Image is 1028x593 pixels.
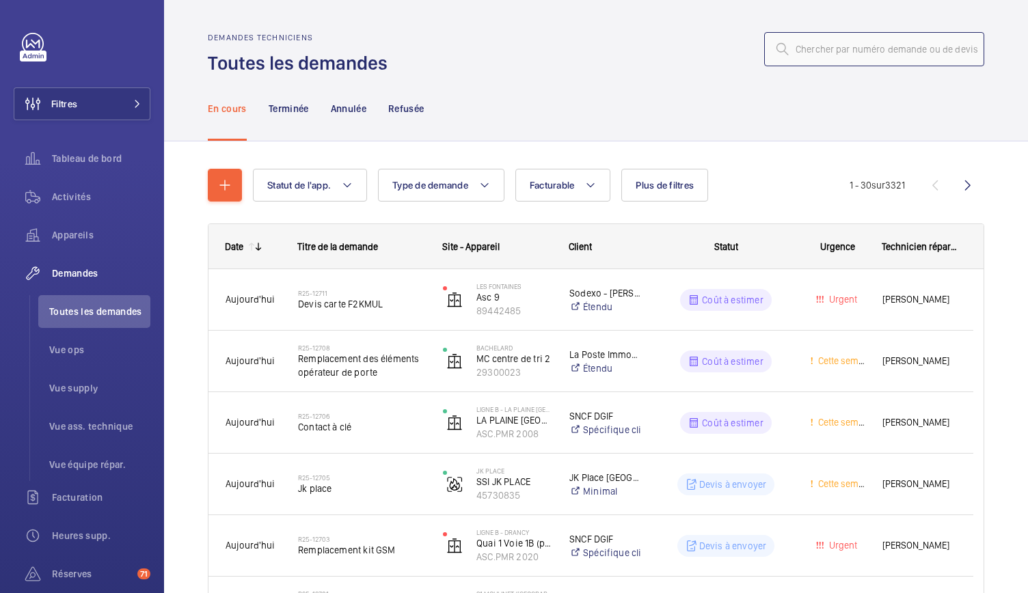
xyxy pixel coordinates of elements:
[515,169,611,202] button: Facturable
[331,102,366,115] p: Annulée
[476,413,552,427] p: LA PLAINE [GEOGRAPHIC_DATA] QUAI 1 VOIE 1/1B
[298,482,425,495] span: Jk place
[52,190,150,204] span: Activités
[226,355,275,366] span: Aujourd'hui
[52,567,132,581] span: Réserves
[882,476,956,492] span: [PERSON_NAME]
[815,478,876,489] span: Cette semaine
[826,540,857,551] span: Urgent
[267,180,331,191] span: Statut de l'app.
[699,539,767,553] p: Devis à envoyer
[298,344,425,352] h2: R25-12708
[815,355,876,366] span: Cette semaine
[882,292,956,307] span: [PERSON_NAME]
[476,427,552,441] p: ASC.PMR 2008
[702,355,763,368] p: Coût à estimer
[476,467,552,475] p: JK PLACE
[850,180,905,190] span: 1 - 30 3321
[699,478,767,491] p: Devis à envoyer
[882,538,956,553] span: [PERSON_NAME]
[392,180,468,191] span: Type de demande
[49,381,150,395] span: Vue supply
[298,543,425,557] span: Remplacement kit GSM
[714,241,738,252] span: Statut
[225,241,243,252] div: Date
[702,416,763,430] p: Coût à estimer
[52,266,150,280] span: Demandes
[49,343,150,357] span: Vue ops
[226,294,275,305] span: Aujourd'hui
[476,475,552,488] p: SSI JK PLACE
[569,471,642,484] p: JK Place [GEOGRAPHIC_DATA]
[476,282,552,290] p: Les Fontaines
[569,532,642,546] p: SNCF DGIF
[298,289,425,297] h2: R25-12711
[298,352,425,379] span: Remplacement des éléments opérateur de porte
[446,292,463,308] img: elevator.svg
[378,169,504,202] button: Type de demande
[388,102,424,115] p: Refusée
[442,241,500,252] span: Site - Appareil
[208,33,396,42] h2: Demandes techniciens
[52,491,150,504] span: Facturation
[446,415,463,431] img: elevator.svg
[569,409,642,423] p: SNCF DGIF
[476,344,552,352] p: Bachelard
[476,550,552,564] p: ASC.PMR 2020
[52,152,150,165] span: Tableau de bord
[298,535,425,543] h2: R25-12703
[51,97,77,111] span: Filtres
[49,305,150,318] span: Toutes les demandes
[569,546,642,560] a: Spécifique client
[208,51,396,76] h1: Toutes les demandes
[49,419,150,433] span: Vue ass. technique
[569,300,642,314] a: Étendu
[208,102,247,115] p: En cours
[702,293,763,307] p: Coût à estimer
[569,286,642,300] p: Sodexo - [PERSON_NAME]
[446,476,463,493] img: fire_alarm.svg
[882,415,956,430] span: [PERSON_NAME]
[14,87,150,120] button: Filtres
[871,180,885,191] span: sur
[621,169,708,202] button: Plus de filtres
[820,241,855,252] span: Urgence
[476,528,552,536] p: LIGNE B - DRANCY
[476,536,552,550] p: Quai 1 Voie 1B (province)
[476,488,552,502] p: 45730835
[298,412,425,420] h2: R25-12706
[446,538,463,554] img: elevator.svg
[297,241,378,252] span: Titre de la demande
[569,361,642,375] a: Étendu
[298,473,425,482] h2: R25-12705
[476,290,552,304] p: Asc 9
[569,241,592,252] span: Client
[826,294,857,305] span: Urgent
[137,568,150,579] span: 71
[476,352,552,366] p: MC centre de tri 2
[52,228,150,242] span: Appareils
[226,478,275,489] span: Aujourd'hui
[815,417,876,428] span: Cette semaine
[298,420,425,434] span: Contact à clé
[636,180,694,191] span: Plus de filtres
[476,304,552,318] p: 89442485
[569,484,642,498] a: Minimal
[476,405,552,413] p: Ligne B - La Plaine [GEOGRAPHIC_DATA]
[226,417,275,428] span: Aujourd'hui
[764,32,984,66] input: Chercher par numéro demande ou de devis
[569,348,642,361] p: La Poste Immobilier
[269,102,309,115] p: Terminée
[446,353,463,370] img: elevator.svg
[569,423,642,437] a: Spécifique client
[882,353,956,369] span: [PERSON_NAME]
[882,241,957,252] span: Technicien réparateur
[226,540,275,551] span: Aujourd'hui
[49,458,150,471] span: Vue équipe répar.
[253,169,367,202] button: Statut de l'app.
[530,180,575,191] span: Facturable
[298,297,425,311] span: Devis carte F2KMUL
[476,366,552,379] p: 29300023
[52,529,150,542] span: Heures supp.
